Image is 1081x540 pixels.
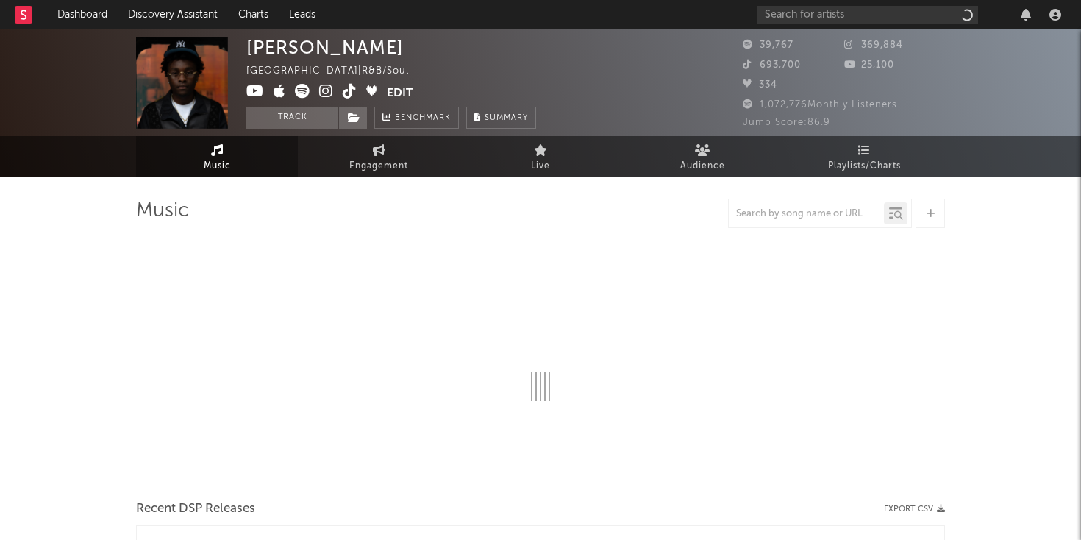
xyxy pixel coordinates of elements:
span: 369,884 [844,40,903,50]
span: Live [531,157,550,175]
a: Music [136,136,298,177]
button: Track [246,107,338,129]
span: Audience [680,157,725,175]
button: Summary [466,107,536,129]
button: Export CSV [884,505,945,514]
span: Benchmark [395,110,451,127]
span: Engagement [349,157,408,175]
input: Search by song name or URL [729,208,884,220]
span: Summary [485,114,528,122]
div: [PERSON_NAME] [246,37,404,58]
button: Edit [387,84,413,102]
a: Audience [621,136,783,177]
div: [GEOGRAPHIC_DATA] | R&B/Soul [246,63,426,80]
span: 334 [743,80,777,90]
span: Playlists/Charts [828,157,901,175]
a: Engagement [298,136,460,177]
span: 693,700 [743,60,801,70]
span: Recent DSP Releases [136,500,255,518]
span: 39,767 [743,40,793,50]
span: Jump Score: 86.9 [743,118,830,127]
a: Live [460,136,621,177]
input: Search for artists [757,6,978,24]
a: Benchmark [374,107,459,129]
a: Playlists/Charts [783,136,945,177]
span: 1,072,776 Monthly Listeners [743,100,897,110]
span: Music [204,157,231,175]
span: 25,100 [844,60,894,70]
